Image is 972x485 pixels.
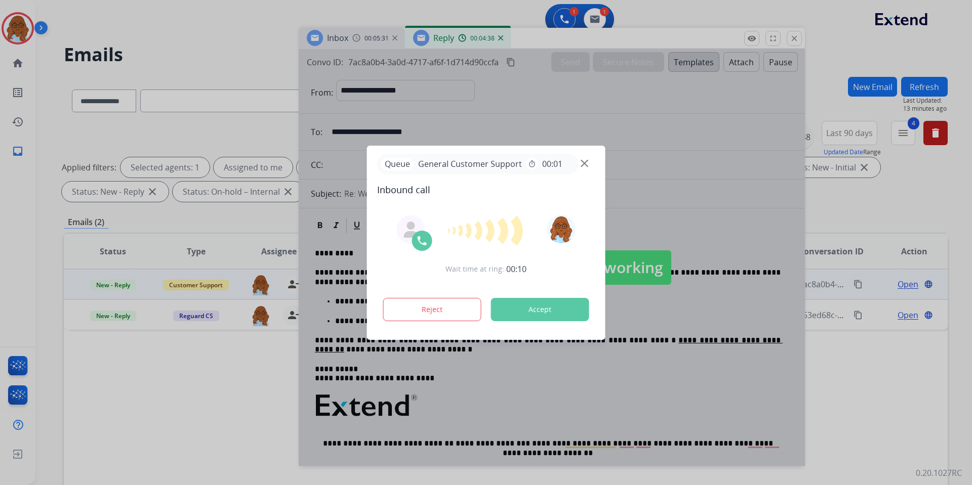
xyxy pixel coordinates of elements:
img: close-button [581,159,588,167]
span: 00:10 [506,263,526,275]
button: Accept [491,298,589,321]
p: 0.20.1027RC [916,467,962,479]
button: Reject [383,298,481,321]
span: Inbound call [377,183,595,197]
img: call-icon [416,235,428,247]
img: avatar [547,215,575,243]
span: 00:01 [542,158,562,170]
img: agent-avatar [403,222,419,238]
span: Wait time at ring: [445,264,504,274]
span: General Customer Support [414,158,526,170]
mat-icon: timer [528,160,536,168]
p: Queue [381,158,414,170]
